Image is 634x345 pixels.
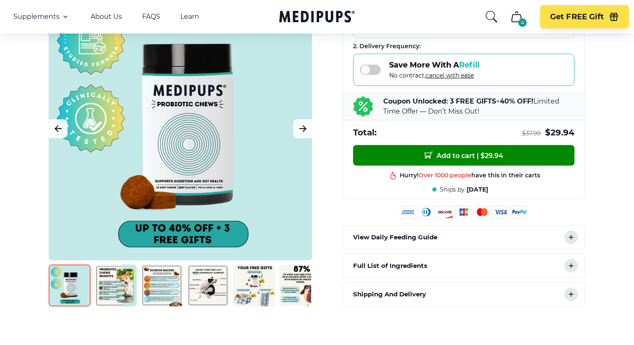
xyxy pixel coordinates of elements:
span: cancel with ease [426,72,474,79]
img: Probiotic Dog Chews | Natural Dog Supplements [233,265,275,306]
span: Get FREE Gift [550,12,604,22]
span: [DATE] [467,186,488,194]
span: Save More With A [389,60,479,70]
a: FAQS [142,13,160,21]
img: Probiotic Dog Chews | Natural Dog Supplements [95,265,137,306]
span: Over 1000 people [418,171,471,179]
button: Supplements [13,12,70,22]
b: 40% OFF! [500,97,533,105]
span: 2 . Delivery Frequency: [353,42,421,50]
span: $ 29.94 [545,127,574,138]
button: Previous Image [49,119,68,138]
span: Refill [459,60,479,70]
button: search [485,10,498,23]
img: Probiotic Dog Chews | Natural Dog Supplements [279,265,321,306]
button: Add to cart | $29.94 [353,145,574,166]
img: payment methods [400,206,527,218]
img: Probiotic Dog Chews | Natural Dog Supplements [141,265,183,306]
a: Medipups [279,9,355,26]
button: Next Image [293,119,312,138]
p: + Limited Time Offer — Don’t Miss Out! [383,96,574,117]
div: Hurry! have this in their carts [400,171,540,179]
span: Total: [353,127,377,138]
a: About Us [91,13,122,21]
button: Get FREE Gift [540,5,629,29]
div: 4 [518,18,527,27]
p: View Daily Feeding Guide [353,232,437,242]
img: Probiotic Dog Chews | Natural Dog Supplements [49,265,91,306]
p: Full List of Ingredients [353,261,427,271]
p: Shipping And Delivery [353,289,426,299]
a: Learn [180,13,199,21]
span: Ships by [440,186,465,194]
span: Supplements [13,13,60,21]
span: $ 37.99 [522,130,541,137]
button: cart [507,7,527,27]
b: Coupon Unlocked: 3 FREE GIFTS [383,97,496,105]
span: No contract, [389,72,479,79]
img: Probiotic Dog Chews | Natural Dog Supplements [187,265,229,306]
span: Add to cart | $ 29.94 [424,151,503,160]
